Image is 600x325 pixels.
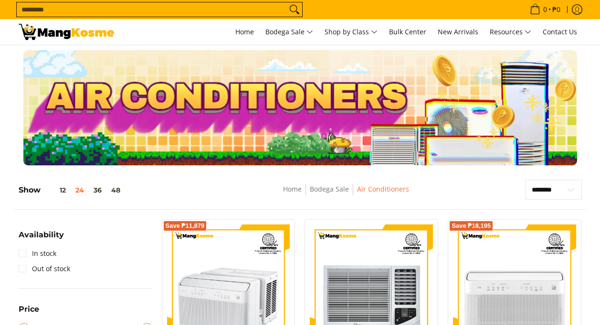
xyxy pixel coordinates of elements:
span: Resources [490,26,531,38]
a: Bulk Center [384,19,431,45]
span: Contact Us [543,27,577,36]
span: Shop by Class [325,26,378,38]
span: Home [235,27,254,36]
a: Bodega Sale [261,19,318,45]
h5: Show [19,185,125,195]
nav: Breadcrumbs [213,183,478,205]
button: Search [287,2,302,17]
nav: Main Menu [124,19,582,45]
span: Availability [19,231,64,239]
a: Bodega Sale [310,184,349,193]
span: Save ₱11,879 [166,223,205,229]
span: New Arrivals [438,27,478,36]
span: 0 [542,6,548,13]
a: Home [231,19,259,45]
button: 12 [41,186,71,194]
a: Home [283,184,302,193]
span: Bodega Sale [265,26,313,38]
img: Bodega Sale Aircon l Mang Kosme: Home Appliances Warehouse Sale | Page 5 [19,24,114,40]
span: ₱0 [551,6,562,13]
a: Contact Us [538,19,582,45]
summary: Open [19,305,39,320]
a: New Arrivals [433,19,483,45]
button: 36 [89,186,106,194]
span: Bulk Center [389,27,426,36]
a: Resources [485,19,536,45]
a: Out of stock [19,261,70,276]
a: Air Conditioners [357,184,409,193]
summary: Open [19,231,64,246]
span: • [527,4,563,15]
a: Shop by Class [320,19,382,45]
a: In stock [19,246,56,261]
button: 48 [106,186,125,194]
span: Price [19,305,39,313]
span: Save ₱18,195 [452,223,491,229]
button: 24 [71,186,89,194]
